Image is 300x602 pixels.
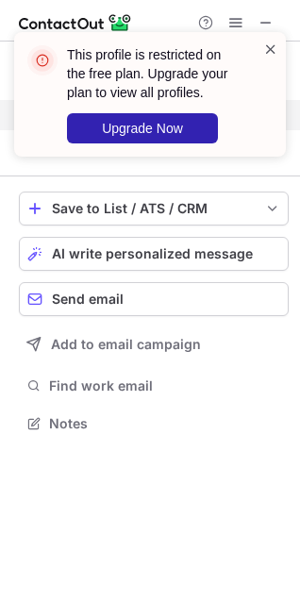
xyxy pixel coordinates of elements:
[19,282,289,316] button: Send email
[19,237,289,271] button: AI write personalized message
[52,292,124,307] span: Send email
[19,11,132,34] img: ContactOut v5.3.10
[27,45,58,75] img: error
[19,327,289,361] button: Add to email campaign
[51,337,201,352] span: Add to email campaign
[67,113,218,143] button: Upgrade Now
[52,246,253,261] span: AI write personalized message
[67,45,241,102] header: This profile is restricted on the free plan. Upgrade your plan to view all profiles.
[19,410,289,437] button: Notes
[49,377,281,394] span: Find work email
[52,201,256,216] div: Save to List / ATS / CRM
[102,121,183,136] span: Upgrade Now
[49,415,281,432] span: Notes
[19,373,289,399] button: Find work email
[19,192,289,226] button: save-profile-one-click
